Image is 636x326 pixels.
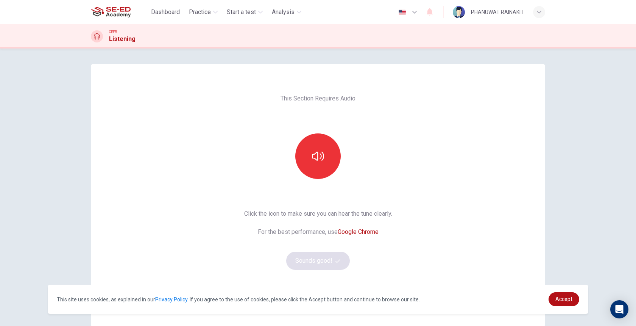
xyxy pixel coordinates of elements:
button: Practice [186,5,221,19]
h1: Listening [109,34,136,44]
span: Dashboard [151,8,180,17]
div: Open Intercom Messenger [610,300,628,318]
span: Accept [555,296,572,302]
div: PHANUWAT RAINAKIT [471,8,524,17]
a: Privacy Policy [155,296,187,302]
span: Start a test [227,8,256,17]
a: dismiss cookie message [549,292,579,306]
button: Dashboard [148,5,183,19]
img: Profile picture [453,6,465,18]
img: en [397,9,407,15]
span: This site uses cookies, as explained in our . If you agree to the use of cookies, please click th... [57,296,420,302]
img: SE-ED Academy logo [91,5,131,20]
span: Analysis [272,8,295,17]
button: Analysis [269,5,304,19]
span: This Section Requires Audio [281,94,355,103]
button: Start a test [224,5,266,19]
span: Click the icon to make sure you can hear the tune clearly. [244,209,392,218]
a: SE-ED Academy logo [91,5,148,20]
a: Google Chrome [338,228,379,235]
span: Practice [189,8,211,17]
span: For the best performance, use [244,227,392,237]
span: CEFR [109,29,117,34]
div: cookieconsent [48,285,588,314]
